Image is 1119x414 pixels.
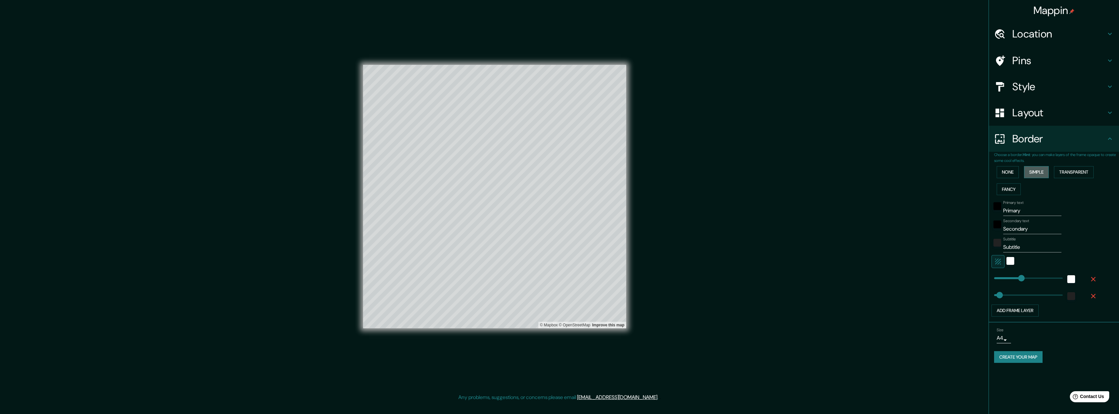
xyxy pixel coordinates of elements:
[540,323,558,327] a: Mapbox
[577,394,657,401] a: [EMAIL_ADDRESS][DOMAIN_NAME]
[1069,9,1074,14] img: pin-icon.png
[1033,4,1075,17] h4: Mappin
[989,74,1119,100] div: Style
[1003,200,1023,206] label: Primary text
[997,327,1004,333] label: Size
[989,100,1119,126] div: Layout
[989,126,1119,152] div: Border
[997,166,1019,178] button: None
[659,393,661,401] div: .
[1067,275,1075,283] button: white
[1054,166,1094,178] button: Transparent
[1003,218,1029,224] label: Secondary text
[989,21,1119,47] div: Location
[559,323,590,327] a: OpenStreetMap
[1061,389,1112,407] iframe: Help widget launcher
[1012,80,1106,93] h4: Style
[1023,152,1030,157] b: Hint
[458,393,658,401] p: Any problems, suggestions, or concerns please email .
[993,202,1001,210] button: black
[991,305,1039,317] button: Add frame layer
[993,221,1001,228] button: black
[989,48,1119,74] div: Pins
[1024,166,1049,178] button: Simple
[994,351,1043,363] button: Create your map
[997,183,1021,195] button: Fancy
[994,152,1119,164] p: Choose a border. : you can make layers of the frame opaque to create some cool effects.
[1012,106,1106,119] h4: Layout
[658,393,659,401] div: .
[993,239,1001,247] button: color-222222
[1012,132,1106,145] h4: Border
[592,323,624,327] a: Map feedback
[997,333,1011,343] div: A4
[1006,257,1014,265] button: white
[1067,292,1075,300] button: color-222222
[1003,236,1016,242] label: Subtitle
[1012,27,1106,40] h4: Location
[1012,54,1106,67] h4: Pins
